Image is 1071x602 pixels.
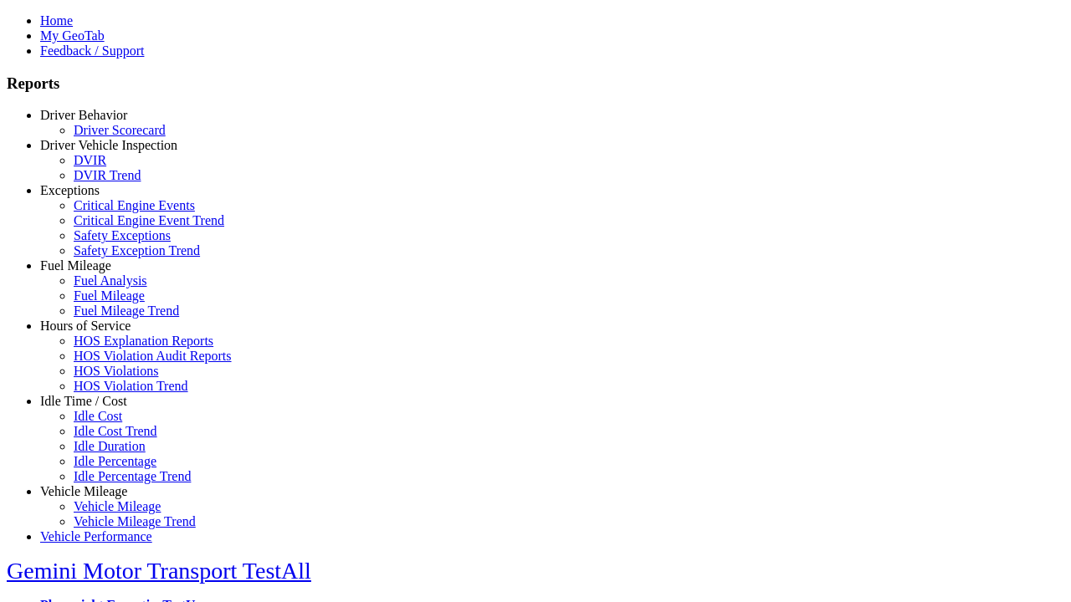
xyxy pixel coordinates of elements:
[74,153,106,167] a: DVIR
[74,243,200,258] a: Safety Exception Trend
[74,409,122,423] a: Idle Cost
[74,349,232,363] a: HOS Violation Audit Reports
[40,13,73,28] a: Home
[40,43,144,58] a: Feedback / Support
[74,273,147,288] a: Fuel Analysis
[40,258,111,273] a: Fuel Mileage
[74,499,161,513] a: Vehicle Mileage
[74,439,146,453] a: Idle Duration
[40,183,100,197] a: Exceptions
[40,108,127,122] a: Driver Behavior
[74,514,196,528] a: Vehicle Mileage Trend
[74,213,224,227] a: Critical Engine Event Trend
[40,138,177,152] a: Driver Vehicle Inspection
[40,319,131,333] a: Hours of Service
[7,558,311,584] a: Gemini Motor Transport TestAll
[74,304,179,318] a: Fuel Mileage Trend
[40,28,105,43] a: My GeoTab
[74,228,171,242] a: Safety Exceptions
[74,123,166,137] a: Driver Scorecard
[40,394,127,408] a: Idle Time / Cost
[74,364,158,378] a: HOS Violations
[74,334,213,348] a: HOS Explanation Reports
[40,484,127,498] a: Vehicle Mileage
[74,424,157,438] a: Idle Cost Trend
[74,469,191,483] a: Idle Percentage Trend
[74,379,188,393] a: HOS Violation Trend
[40,529,152,543] a: Vehicle Performance
[74,454,156,468] a: Idle Percentage
[7,74,1064,93] h3: Reports
[74,168,141,182] a: DVIR Trend
[74,288,145,303] a: Fuel Mileage
[74,198,195,212] a: Critical Engine Events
